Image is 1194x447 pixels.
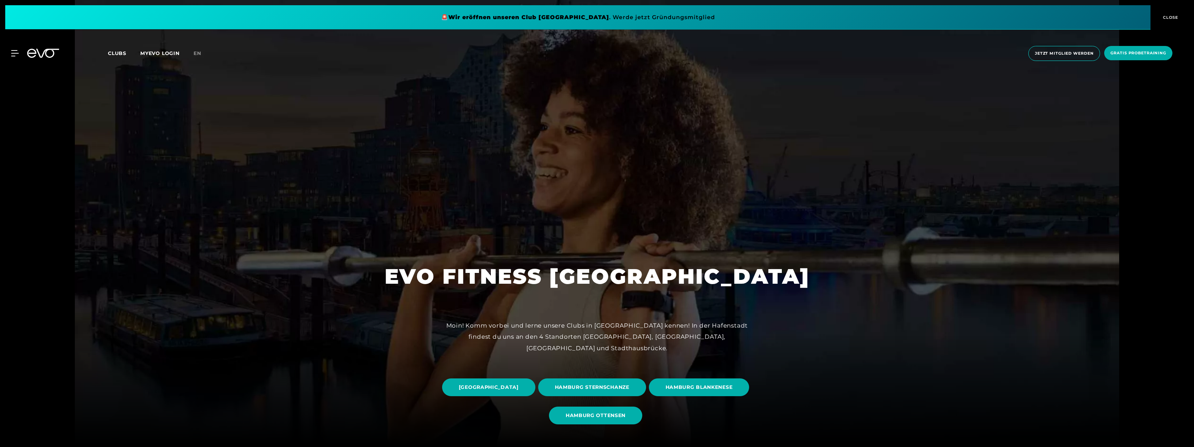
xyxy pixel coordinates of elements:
[1161,14,1178,21] span: CLOSE
[140,50,180,56] a: MYEVO LOGIN
[1035,50,1093,56] span: Jetzt Mitglied werden
[194,49,210,57] a: en
[442,373,538,401] a: [GEOGRAPHIC_DATA]
[459,384,519,391] span: [GEOGRAPHIC_DATA]
[1150,5,1189,30] button: CLOSE
[1026,46,1102,61] a: Jetzt Mitglied werden
[666,384,733,391] span: HAMBURG BLANKENESE
[385,263,810,290] h1: EVO FITNESS [GEOGRAPHIC_DATA]
[440,320,754,354] div: Moin! Komm vorbei und lerne unsere Clubs in [GEOGRAPHIC_DATA] kennen! In der Hafenstadt findest d...
[1102,46,1175,61] a: Gratis Probetraining
[566,412,626,419] span: HAMBURG OTTENSEN
[194,50,201,56] span: en
[1110,50,1166,56] span: Gratis Probetraining
[108,50,126,56] span: Clubs
[538,373,649,401] a: HAMBURG STERNSCHANZE
[649,373,752,401] a: HAMBURG BLANKENESE
[555,384,629,391] span: HAMBURG STERNSCHANZE
[108,50,140,56] a: Clubs
[549,401,645,430] a: HAMBURG OTTENSEN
